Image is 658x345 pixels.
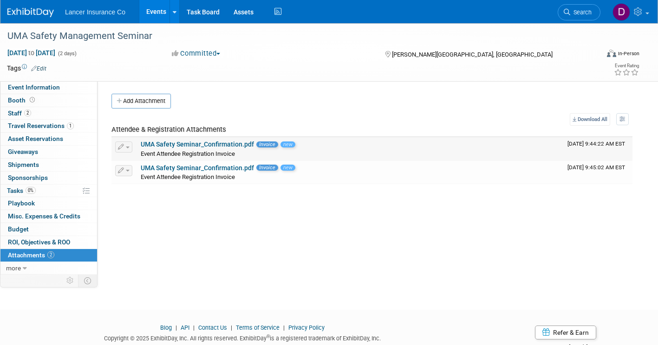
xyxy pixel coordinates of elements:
a: Tasks0% [0,185,97,197]
td: Upload Timestamp [564,137,632,160]
div: Copyright © 2025 ExhibitDay, Inc. All rights reserved. ExhibitDay is a registered trademark of Ex... [7,332,478,343]
a: Playbook [0,197,97,210]
span: Booth not reserved yet [28,96,37,103]
span: Invoice [256,165,278,171]
span: Budget [8,225,29,233]
a: Download All [570,113,610,126]
td: Toggle Event Tabs [78,275,98,287]
td: Tags [7,64,46,73]
a: Travel Reservations1 [0,120,97,132]
span: Lancer Insurance Co [65,8,125,16]
a: Refer & Earn [535,326,596,339]
span: Search [570,9,592,16]
td: Upload Timestamp [564,161,632,184]
span: | [173,324,179,331]
span: Sponsorships [8,174,48,181]
div: Event Rating [614,64,639,68]
img: Format-Inperson.png [607,50,616,57]
span: Upload Timestamp [567,141,625,147]
span: Invoice [256,141,278,147]
span: Attachments [8,251,54,259]
button: Add Attachment [111,94,171,109]
div: Event Format [546,48,639,62]
span: Misc. Expenses & Credits [8,212,80,220]
a: Contact Us [198,324,227,331]
span: Asset Reservations [8,135,63,142]
a: Asset Reservations [0,133,97,145]
span: Giveaways [8,148,38,155]
a: UMA Safety Seminar_Confirmation.pdf [141,164,254,172]
a: Booth [0,94,97,107]
span: [DATE] [DATE] [7,49,56,57]
span: 1 [67,122,74,129]
span: more [6,264,21,272]
span: Tasks [7,187,36,194]
div: In-Person [618,50,639,57]
span: Booth [8,96,37,104]
span: ROI, Objectives & ROO [8,238,70,246]
span: Staff [8,109,31,117]
a: more [0,262,97,275]
a: Terms of Service [236,324,280,331]
a: Search [558,4,600,20]
span: Attendee & Registration Attachments [111,125,226,134]
a: Misc. Expenses & Credits [0,210,97,223]
a: Shipments [0,159,97,171]
a: Privacy Policy [288,324,325,331]
span: 2 [47,251,54,258]
sup: ® [267,334,270,339]
span: Playbook [8,199,35,207]
span: | [281,324,287,331]
a: Budget [0,223,97,236]
a: Attachments2 [0,249,97,262]
span: 2 [24,109,31,116]
span: [PERSON_NAME][GEOGRAPHIC_DATA], [GEOGRAPHIC_DATA] [392,51,553,58]
img: Dawn Quinn [612,3,630,21]
a: ROI, Objectives & ROO [0,236,97,249]
span: | [191,324,197,331]
button: Committed [169,49,224,58]
a: Sponsorships [0,172,97,184]
span: Event Attendee Registration Invoice [141,173,235,180]
span: new [280,141,295,147]
span: Travel Reservations [8,122,74,129]
a: Staff2 [0,107,97,120]
a: UMA Safety Seminar_Confirmation.pdf [141,141,254,148]
td: Personalize Event Tab Strip [62,275,78,287]
span: 0% [26,187,36,194]
a: Edit [31,65,46,72]
span: Event Information [8,83,60,91]
a: Event Information [0,81,97,94]
div: UMA Safety Management Seminar [4,28,586,45]
span: to [27,49,36,57]
span: Shipments [8,161,39,168]
span: | [228,324,235,331]
span: Event Attendee Registration Invoice [141,150,235,157]
span: new [280,165,295,171]
a: API [181,324,189,331]
span: Upload Timestamp [567,164,625,171]
img: ExhibitDay [7,8,54,17]
span: (2 days) [57,51,77,57]
a: Giveaways [0,146,97,158]
a: Blog [160,324,172,331]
